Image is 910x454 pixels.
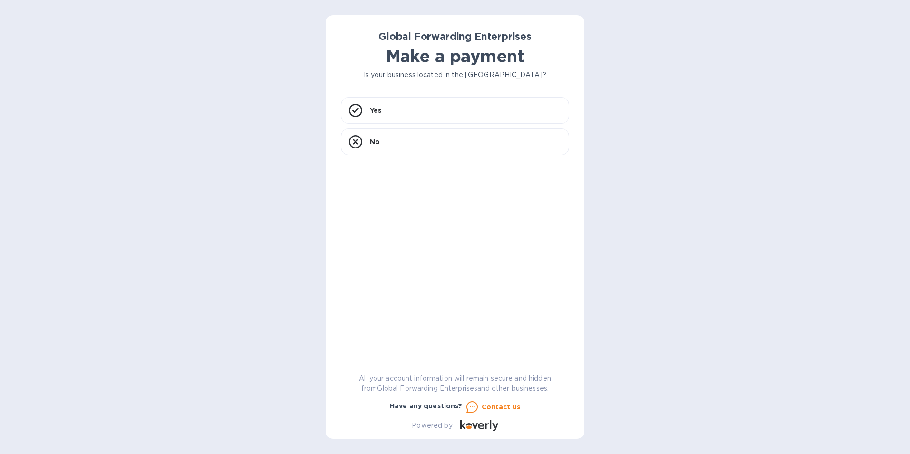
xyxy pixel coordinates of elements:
p: Yes [370,106,381,115]
p: No [370,137,380,147]
h1: Make a payment [341,46,569,66]
p: All your account information will remain secure and hidden from Global Forwarding Enterprises and... [341,374,569,394]
p: Powered by [412,421,452,431]
u: Contact us [482,403,521,411]
b: Have any questions? [390,402,463,410]
p: Is your business located in the [GEOGRAPHIC_DATA]? [341,70,569,80]
b: Global Forwarding Enterprises [378,30,532,42]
